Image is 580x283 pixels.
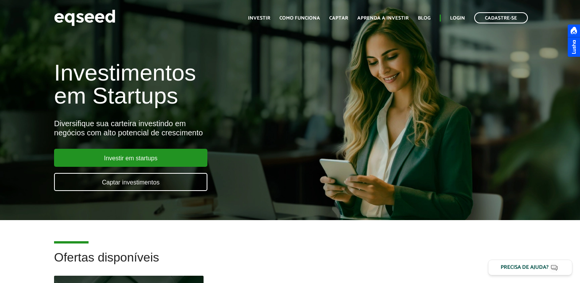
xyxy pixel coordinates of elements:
a: Investir em startups [54,149,207,167]
a: Captar investimentos [54,173,207,191]
a: Aprenda a investir [357,16,409,21]
div: Diversifique sua carteira investindo em negócios com alto potencial de crescimento [54,119,333,137]
h1: Investimentos em Startups [54,61,333,107]
img: EqSeed [54,8,115,28]
a: Cadastre-se [474,12,528,23]
a: Investir [248,16,270,21]
a: Como funciona [279,16,320,21]
a: Blog [418,16,430,21]
h2: Ofertas disponíveis [54,251,526,276]
a: Captar [329,16,348,21]
a: Login [450,16,465,21]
